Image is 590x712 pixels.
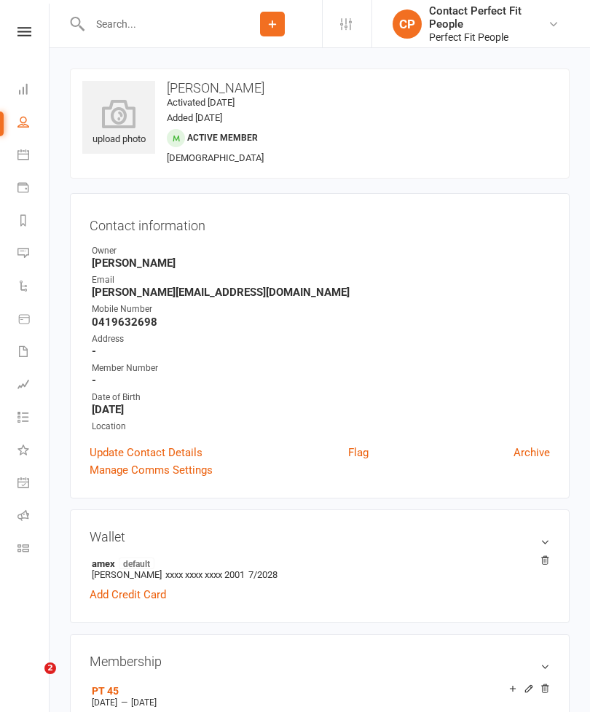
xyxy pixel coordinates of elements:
a: Archive [514,444,550,461]
div: Mobile Number [92,302,550,316]
h3: Contact information [90,213,550,233]
div: Address [92,332,550,346]
a: Add Credit Card [90,586,166,603]
time: Activated [DATE] [167,97,235,108]
h3: Wallet [90,529,550,544]
div: — [88,697,550,708]
span: Active member [187,133,258,143]
a: Payments [17,173,50,206]
div: Contact Perfect Fit People [429,4,548,31]
a: PT 45 [92,685,119,697]
div: Perfect Fit People [429,31,548,44]
h3: [PERSON_NAME] [82,81,557,95]
a: People [17,107,50,140]
span: 7/2028 [248,569,278,580]
li: [PERSON_NAME] [90,555,550,582]
time: Added [DATE] [167,112,222,123]
strong: [PERSON_NAME] [92,257,550,270]
a: Roll call kiosk mode [17,501,50,533]
a: Manage Comms Settings [90,461,213,479]
a: Flag [348,444,369,461]
div: Date of Birth [92,391,550,404]
strong: - [92,345,550,358]
a: Dashboard [17,74,50,107]
a: General attendance kiosk mode [17,468,50,501]
a: Calendar [17,140,50,173]
a: Update Contact Details [90,444,202,461]
a: Product Sales [17,304,50,337]
div: upload photo [82,99,155,147]
span: [DEMOGRAPHIC_DATA] [167,152,264,163]
strong: 0419632698 [92,316,550,329]
strong: [PERSON_NAME][EMAIL_ADDRESS][DOMAIN_NAME] [92,286,550,299]
a: What's New [17,435,50,468]
div: Email [92,273,550,287]
div: Location [92,420,550,434]
span: [DATE] [92,697,117,708]
a: Reports [17,206,50,238]
span: xxxx xxxx xxxx 2001 [165,569,245,580]
iframe: Intercom live chat [15,662,50,697]
strong: - [92,374,550,387]
div: Member Number [92,361,550,375]
div: CP [393,9,422,39]
input: Search... [85,14,223,34]
h3: Membership [90,654,550,669]
a: Class kiosk mode [17,533,50,566]
span: 2 [44,662,56,674]
strong: [DATE] [92,403,550,416]
div: Owner [92,244,550,258]
strong: amex [92,558,543,569]
span: default [119,558,154,569]
span: [DATE] [131,697,157,708]
a: Assessments [17,369,50,402]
